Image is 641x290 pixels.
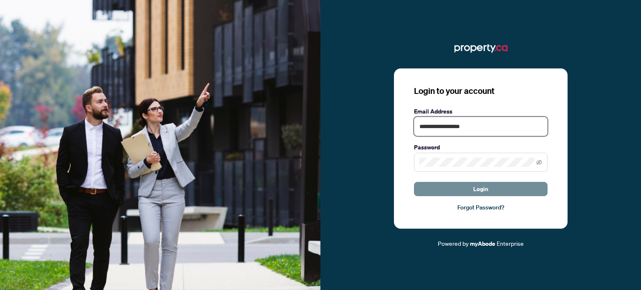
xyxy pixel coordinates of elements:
span: Powered by [438,240,469,247]
label: Password [414,143,548,152]
button: Login [414,182,548,196]
span: Enterprise [497,240,524,247]
label: Email Address [414,107,548,116]
span: Login [473,182,488,196]
img: ma-logo [454,42,507,55]
h3: Login to your account [414,85,548,97]
span: eye-invisible [536,159,542,165]
a: myAbode [470,239,495,248]
a: Forgot Password? [414,203,548,212]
